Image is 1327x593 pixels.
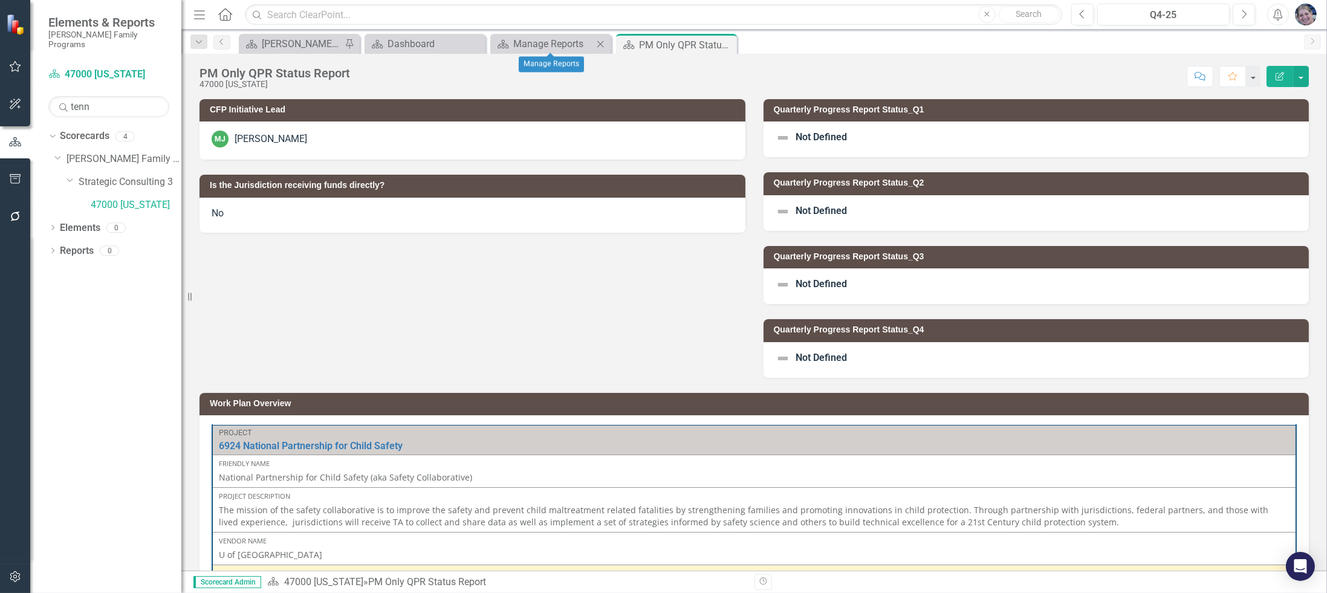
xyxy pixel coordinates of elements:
a: 47000 [US_STATE] [91,198,181,212]
h3: Quarterly Progress Report Status_Q3 [774,252,1303,261]
input: Search ClearPoint... [245,4,1062,25]
span: Not Defined [796,352,848,363]
input: Search Below... [48,96,169,117]
small: [PERSON_NAME] Family Programs [48,30,169,50]
div: Vendor Name [219,536,1290,546]
a: Strategic Consulting 3 [79,175,181,189]
img: Not Defined [776,351,790,366]
a: 47000 [US_STATE] [284,576,363,588]
div: » [267,575,745,589]
h3: Is the Jurisdiction receiving funds directly? [210,181,739,190]
h3: Quarterly Progress Report Status_Q2 [774,178,1303,187]
span: Search [1016,9,1042,19]
div: PM Only QPR Status Report [200,66,350,80]
div: 0 [100,245,119,256]
div: Open Intercom Messenger [1286,552,1315,581]
td: Double-Click to Edit [212,455,1296,488]
div: 4 [115,131,135,141]
span: Not Defined [796,278,848,290]
div: Manage Reports [519,57,584,73]
td: Double-Click to Edit [212,488,1296,533]
a: [PERSON_NAME] Family Programs [67,152,181,166]
div: CFP Deliverables [219,569,1290,578]
div: PM Only QPR Status Report [639,37,734,53]
div: 47000 [US_STATE] [200,80,350,89]
td: Double-Click to Edit [212,533,1296,565]
td: Double-Click to Edit [212,565,1296,588]
a: Manage Reports [493,36,593,51]
img: Diane Gillian [1295,4,1317,25]
h3: Work Plan Overview [210,399,1303,408]
div: Dashboard [388,36,482,51]
a: [PERSON_NAME] Overview [242,36,342,51]
div: Project Description [219,491,1290,501]
td: Double-Click to Edit Right Click for Context Menu [212,425,1296,455]
span: Elements & Reports [48,15,169,30]
a: Dashboard [368,36,482,51]
button: Search [999,6,1059,23]
img: Not Defined [776,131,790,145]
h3: CFP Initiative Lead [210,105,739,114]
span: No [212,207,224,219]
p: The mission of the safety collaborative is to improve the safety and prevent child maltreatment r... [219,504,1290,528]
div: 0 [106,222,126,233]
h3: Quarterly Progress Report Status_Q4 [774,325,1303,334]
span: Scorecard Admin [193,576,261,588]
button: Q4-25 [1097,4,1230,25]
div: Friendly Name [219,459,1290,468]
a: Reports [60,244,94,258]
div: [PERSON_NAME] Overview [262,36,342,51]
div: Manage Reports [513,36,593,51]
span: Not Defined [796,205,848,216]
div: Q4-25 [1102,8,1226,22]
a: Elements [60,221,100,235]
img: ClearPoint Strategy [5,13,28,36]
h3: Quarterly Progress Report Status_Q1 [774,105,1303,114]
span: U of [GEOGRAPHIC_DATA] [219,549,322,560]
span: National Partnership for Child Safety (aka Safety Collaborative) [219,471,472,483]
div: PM Only QPR Status Report [368,576,486,588]
a: 47000 [US_STATE] [48,68,169,82]
a: Scorecards [60,129,109,143]
div: Project [219,429,1290,437]
div: [PERSON_NAME] [235,132,307,146]
span: Not Defined [796,132,848,143]
div: MJ [212,131,229,147]
img: Not Defined [776,204,790,219]
a: 6924 National Partnership for Child Safety [219,441,1290,452]
img: Not Defined [776,277,790,292]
